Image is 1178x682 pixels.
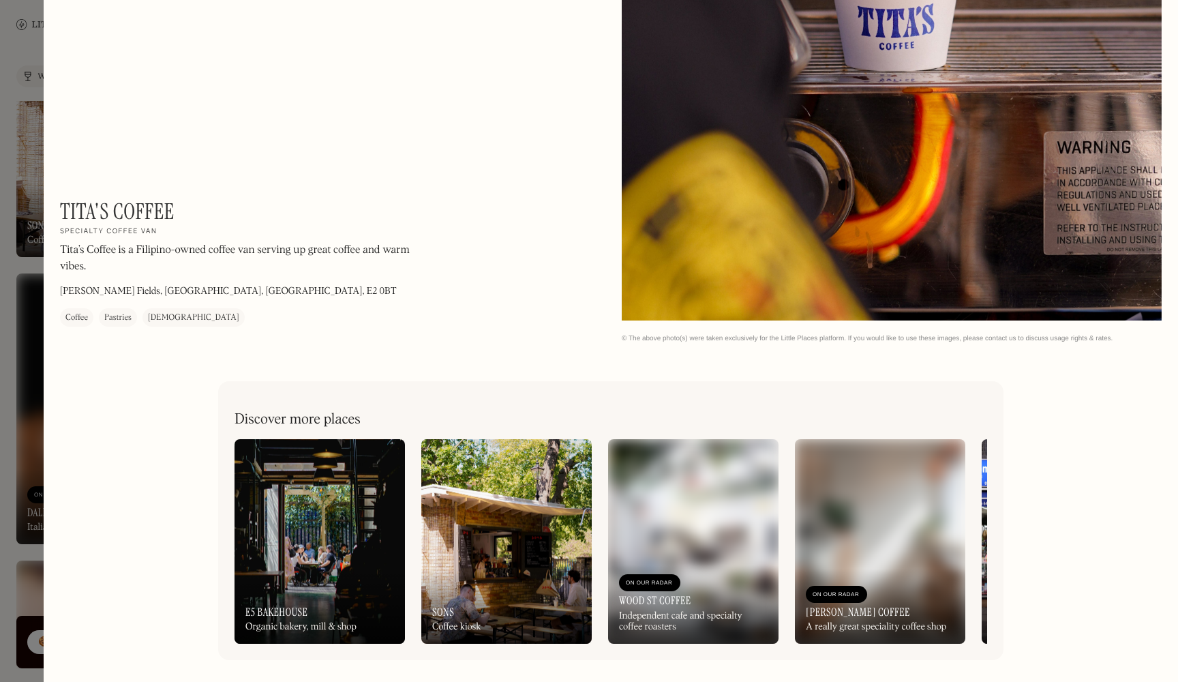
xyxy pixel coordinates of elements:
[813,588,860,602] div: On Our Radar
[622,334,1162,343] div: © The above photo(s) were taken exclusively for the Little Places platform. If you would like to ...
[65,311,88,325] div: Coffee
[245,621,357,633] div: Organic bakery, mill & shop
[619,610,768,634] div: Independent cafe and specialty coffee roasters
[982,439,1152,644] a: RonsVegan coffee house & bar
[608,439,779,644] a: On Our RadarWood St CoffeeIndependent cafe and specialty coffee roasters
[104,311,132,325] div: Pastries
[60,198,175,224] h1: Tita's Coffee
[432,606,454,619] h3: Sons
[245,606,307,619] h3: E5 Bakehouse
[421,439,592,644] a: SonsCoffee kiosk
[795,439,965,644] a: On Our Radar[PERSON_NAME] CoffeeA really great speciality coffee shop
[235,411,361,428] h2: Discover more places
[148,311,239,325] div: [DEMOGRAPHIC_DATA]
[619,594,691,607] h3: Wood St Coffee
[60,242,428,275] p: Tita’s Coffee is a Filipino-owned coffee van serving up great coffee and warm vibes.
[432,621,481,633] div: Coffee kiosk
[806,621,946,633] div: A really great speciality coffee shop
[626,576,674,590] div: On Our Radar
[60,227,157,237] h2: Specialty coffee van
[60,284,397,299] p: [PERSON_NAME] Fields, [GEOGRAPHIC_DATA], [GEOGRAPHIC_DATA], E2 0BT
[806,606,910,619] h3: [PERSON_NAME] Coffee
[235,439,405,644] a: E5 BakehouseOrganic bakery, mill & shop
